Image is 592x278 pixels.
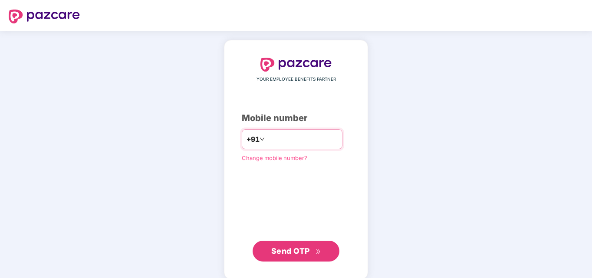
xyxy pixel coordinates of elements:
[247,134,260,145] span: +91
[242,154,307,161] a: Change mobile number?
[260,137,265,142] span: down
[253,241,339,262] button: Send OTPdouble-right
[316,249,321,255] span: double-right
[271,246,310,255] span: Send OTP
[9,10,80,23] img: logo
[257,76,336,83] span: YOUR EMPLOYEE BENEFITS PARTNER
[242,111,350,125] div: Mobile number
[260,58,332,72] img: logo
